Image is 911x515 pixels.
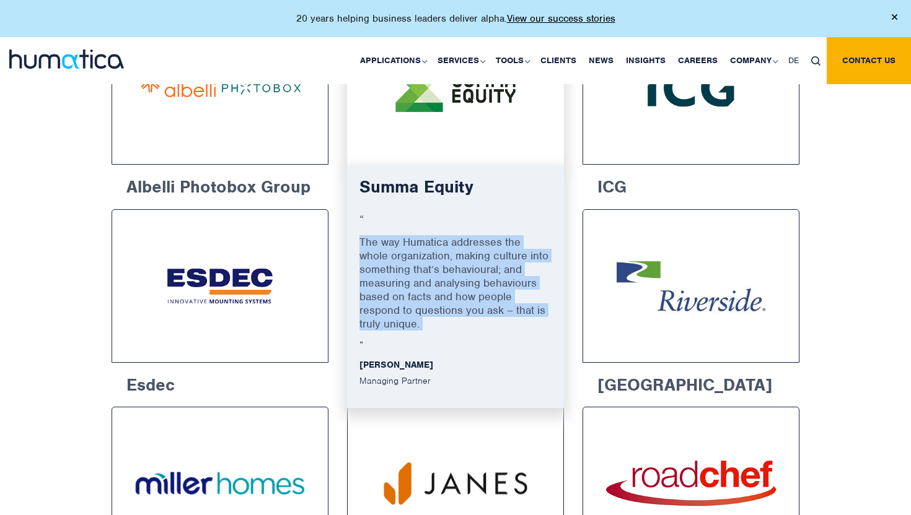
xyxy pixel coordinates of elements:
p: The way Humatica addresses the whole organization, making culture into something that’s behaviour... [359,235,552,340]
a: View our success stories [507,12,615,25]
div: ” [347,165,564,408]
span: DE [788,55,799,66]
a: Clients [534,37,583,84]
h6: ICG [583,165,799,204]
a: Applications [354,37,431,84]
h4: Managing Partner [359,375,552,391]
a: News [583,37,620,84]
img: Intermediate Capital Group [606,35,776,141]
h6: Summa Equity [359,177,552,207]
img: Albelli Photobox Group [135,35,305,141]
img: Summa Equity [370,34,541,142]
img: Esdec [135,233,305,339]
p: “ [359,212,552,235]
h5: [PERSON_NAME] [359,359,552,370]
img: Riverside [606,233,776,339]
img: search_icon [811,56,821,66]
a: DE [782,37,805,84]
h6: Esdec [112,363,328,402]
p: 20 years helping business leaders deliver alpha. [296,12,615,25]
a: Services [431,37,490,84]
a: Company [724,37,782,84]
h6: Albelli Photobox Group [112,165,328,204]
a: Insights [620,37,672,84]
a: Careers [672,37,724,84]
a: Contact us [827,37,911,84]
h6: [GEOGRAPHIC_DATA] [583,363,799,402]
a: Tools [490,37,534,84]
img: logo [9,50,124,69]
